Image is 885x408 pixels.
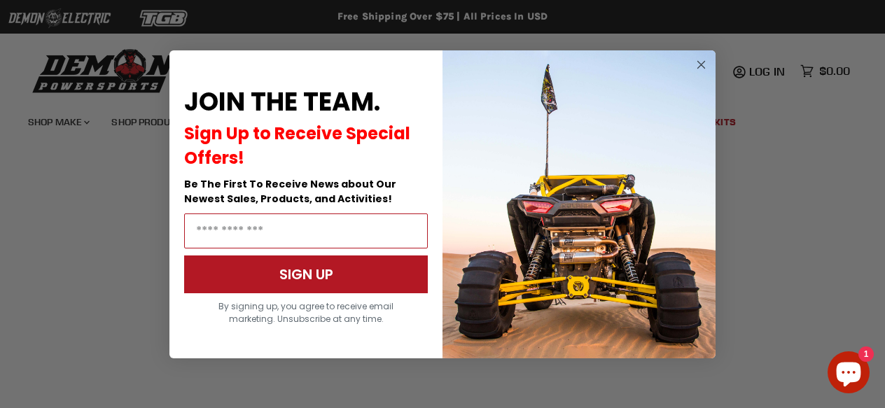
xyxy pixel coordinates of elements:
[692,56,710,73] button: Close dialog
[218,300,393,325] span: By signing up, you agree to receive email marketing. Unsubscribe at any time.
[823,351,874,397] inbox-online-store-chat: Shopify online store chat
[442,50,716,358] img: a9095488-b6e7-41ba-879d-588abfab540b.jpeg
[184,255,428,293] button: SIGN UP
[184,122,410,169] span: Sign Up to Receive Special Offers!
[184,177,396,206] span: Be The First To Receive News about Our Newest Sales, Products, and Activities!
[184,213,428,248] input: Email Address
[184,84,380,120] span: JOIN THE TEAM.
